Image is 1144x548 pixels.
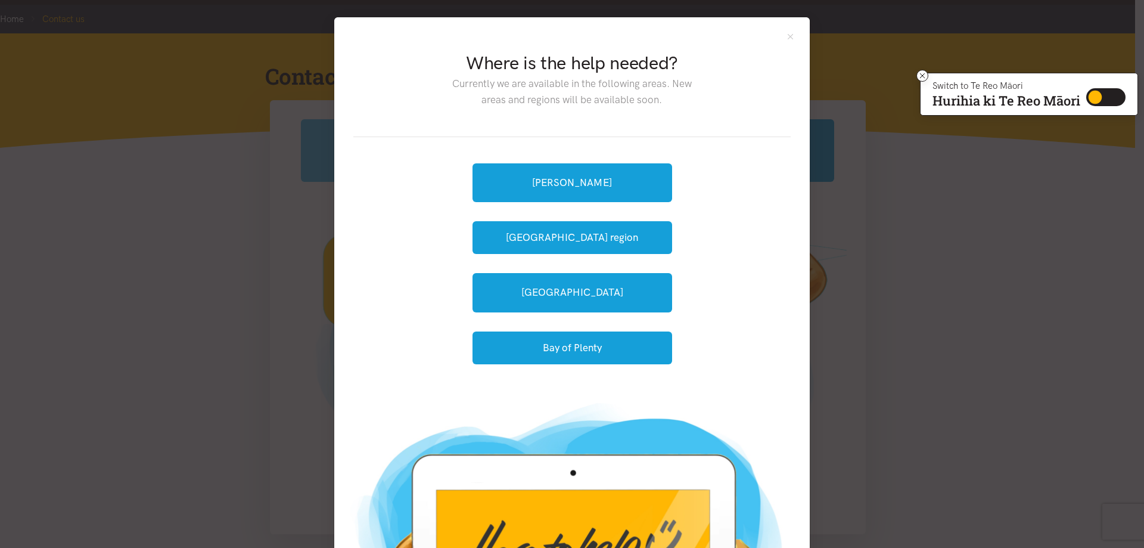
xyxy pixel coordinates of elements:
button: Close [785,32,795,42]
button: [GEOGRAPHIC_DATA] region [472,221,672,254]
p: Hurihia ki Te Reo Māori [932,95,1080,106]
p: Currently we are available in the following areas. New areas and regions will be available soon. [443,76,701,108]
a: [PERSON_NAME] [472,163,672,202]
p: Switch to Te Reo Māori [932,82,1080,89]
button: Bay of Plenty [472,332,672,364]
a: [GEOGRAPHIC_DATA] [472,273,672,312]
h2: Where is the help needed? [443,51,701,76]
